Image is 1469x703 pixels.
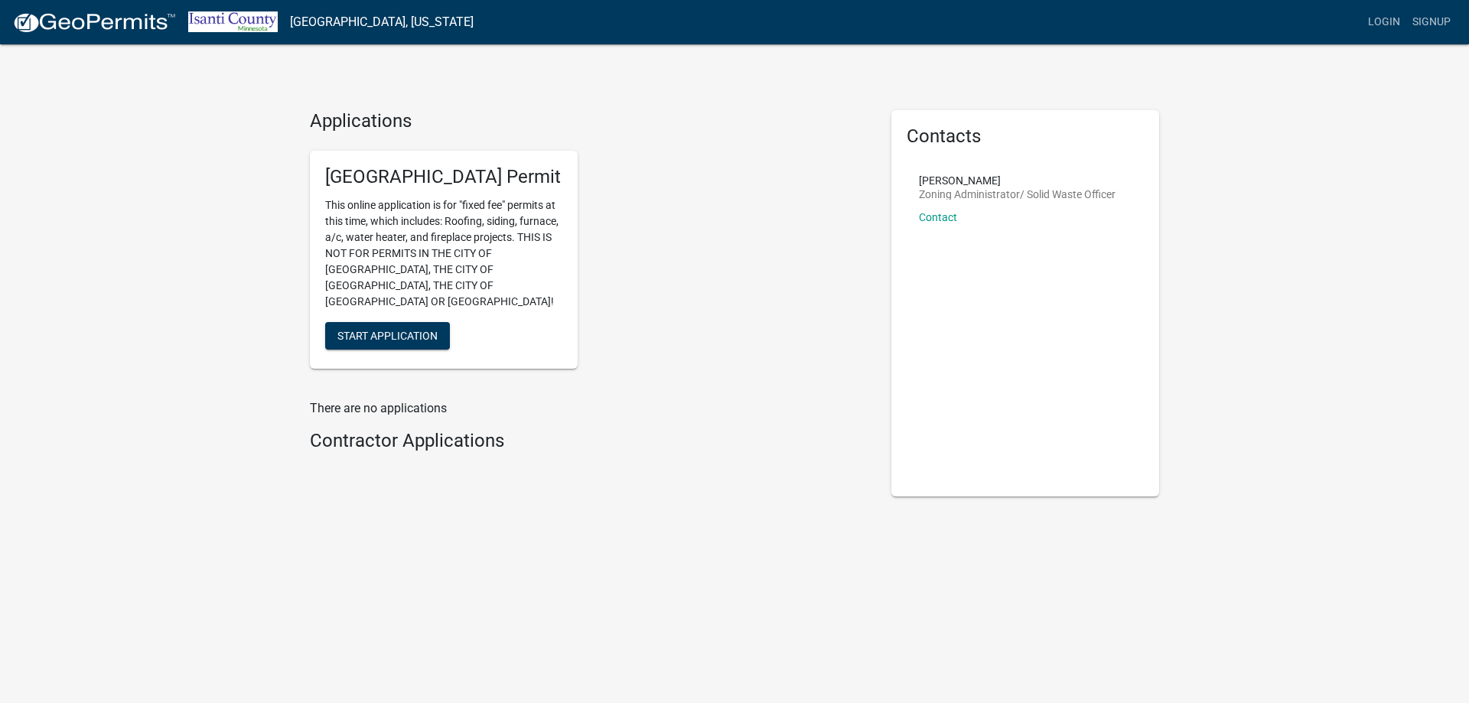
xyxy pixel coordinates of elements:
img: Isanti County, Minnesota [188,11,278,32]
p: This online application is for "fixed fee" permits at this time, which includes: Roofing, siding,... [325,197,562,310]
wm-workflow-list-section: Contractor Applications [310,430,868,458]
a: [GEOGRAPHIC_DATA], [US_STATE] [290,9,474,35]
wm-workflow-list-section: Applications [310,110,868,381]
h4: Contractor Applications [310,430,868,452]
p: There are no applications [310,399,868,418]
h5: [GEOGRAPHIC_DATA] Permit [325,166,562,188]
a: Contact [919,211,957,223]
p: Zoning Administrator/ Solid Waste Officer [919,189,1116,200]
p: [PERSON_NAME] [919,175,1116,186]
h5: Contacts [907,125,1144,148]
span: Start Application [337,329,438,341]
button: Start Application [325,322,450,350]
a: Signup [1406,8,1457,37]
a: Login [1362,8,1406,37]
h4: Applications [310,110,868,132]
